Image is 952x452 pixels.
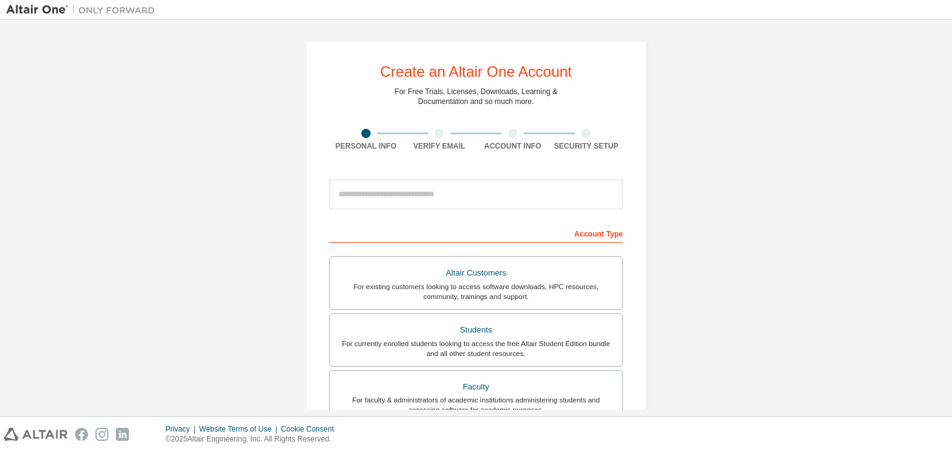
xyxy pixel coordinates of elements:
div: For Free Trials, Licenses, Downloads, Learning & Documentation and so much more. [395,87,558,106]
img: instagram.svg [95,428,108,441]
div: For currently enrolled students looking to access the free Altair Student Edition bundle and all ... [337,339,615,359]
div: Faculty [337,378,615,396]
div: Create an Altair One Account [380,64,572,79]
div: Personal Info [329,141,403,151]
div: Account Info [476,141,550,151]
img: linkedin.svg [116,428,129,441]
p: © 2025 Altair Engineering, Inc. All Rights Reserved. [165,434,342,445]
div: For faculty & administrators of academic institutions administering students and accessing softwa... [337,395,615,415]
div: For existing customers looking to access software downloads, HPC resources, community, trainings ... [337,282,615,302]
div: Altair Customers [337,264,615,282]
img: Altair One [6,4,161,16]
div: Website Terms of Use [199,424,281,434]
div: Cookie Consent [281,424,341,434]
div: Verify Email [403,141,477,151]
img: facebook.svg [75,428,88,441]
div: Account Type [329,223,623,243]
div: Security Setup [550,141,624,151]
img: altair_logo.svg [4,428,68,441]
div: Privacy [165,424,199,434]
div: Students [337,321,615,339]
